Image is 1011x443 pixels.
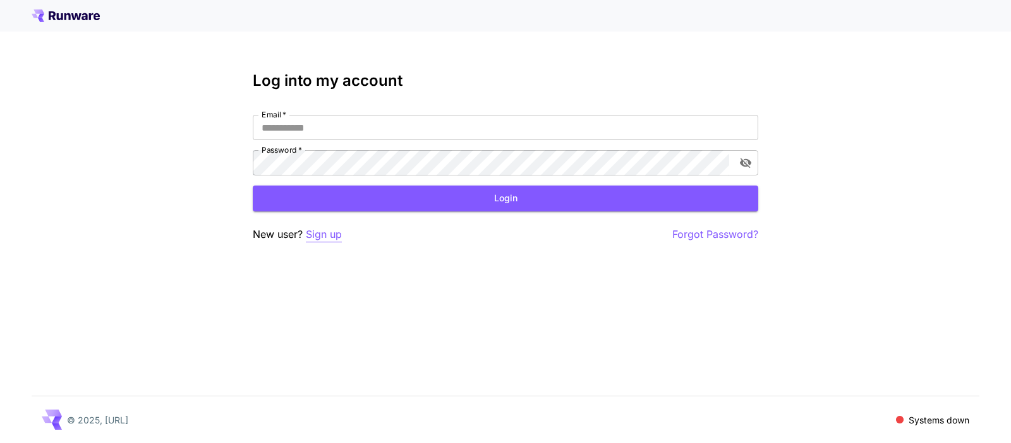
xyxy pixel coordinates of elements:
[253,227,342,242] p: New user?
[253,72,758,90] h3: Log into my account
[67,413,128,427] p: © 2025, [URL]
[262,145,302,155] label: Password
[909,413,969,427] p: Systems down
[306,227,342,242] button: Sign up
[262,109,286,120] label: Email
[734,151,757,174] button: toggle password visibility
[253,186,758,211] button: Login
[672,227,758,242] button: Forgot Password?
